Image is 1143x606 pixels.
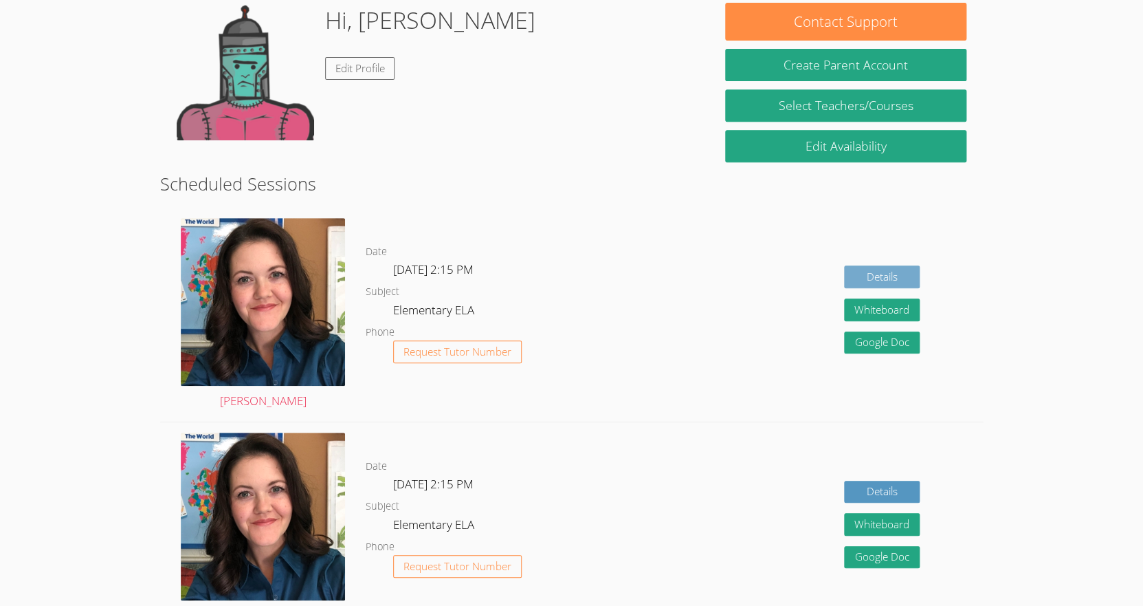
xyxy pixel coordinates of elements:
dt: Phone [366,539,395,556]
img: default.png [177,3,314,140]
button: Request Tutor Number [393,340,522,363]
h2: Scheduled Sessions [160,171,983,197]
img: avatar.png [181,433,345,600]
a: Edit Availability [725,130,966,162]
a: Details [844,266,920,288]
button: Create Parent Account [725,49,966,81]
dd: Elementary ELA [393,515,477,539]
a: Google Doc [844,546,920,569]
dt: Subject [366,498,399,515]
button: Contact Support [725,3,966,41]
button: Whiteboard [844,513,920,536]
a: Google Doc [844,332,920,354]
dt: Date [366,458,387,475]
span: [DATE] 2:15 PM [393,261,474,277]
dt: Date [366,244,387,261]
h1: Hi, [PERSON_NAME] [325,3,535,38]
button: Request Tutor Number [393,555,522,578]
a: Select Teachers/Courses [725,89,966,122]
img: avatar.png [181,218,345,385]
button: Whiteboard [844,299,920,321]
dt: Phone [366,324,395,341]
a: Details [844,481,920,504]
span: Request Tutor Number [403,347,511,357]
dd: Elementary ELA [393,301,477,324]
a: [PERSON_NAME] [181,218,345,411]
dt: Subject [366,283,399,301]
span: [DATE] 2:15 PM [393,476,474,492]
span: Request Tutor Number [403,561,511,572]
a: Edit Profile [325,57,395,80]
